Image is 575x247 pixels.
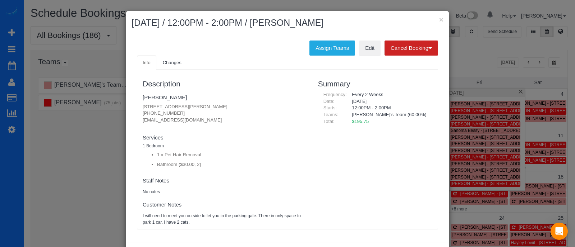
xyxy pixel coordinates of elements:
div: 12:00PM - 2:00PM [346,105,432,111]
p: [STREET_ADDRESS][PERSON_NAME] [PHONE_NUMBER] [EMAIL_ADDRESS][DOMAIN_NAME] [143,104,307,124]
a: Changes [157,56,187,70]
span: $195.75 [352,119,369,124]
button: × [439,16,443,23]
h4: Services [143,135,307,141]
li: 1 x Pet Hair Removal [157,152,307,158]
span: Teams: [323,112,339,117]
h4: Customer Notes [143,202,307,208]
a: Edit [359,41,381,56]
div: Every 2 Weeks [346,91,432,98]
pre: No notes [143,189,307,195]
span: Total: [323,119,335,124]
h3: Summary [318,80,432,88]
button: Cancel Booking [385,41,438,56]
span: Frequency: [323,92,347,97]
h3: Description [143,80,307,88]
span: Info [143,60,151,65]
h4: Staff Notes [143,178,307,184]
li: [PERSON_NAME]'s Team (60.00%) [352,111,427,118]
span: Date: [323,99,335,104]
span: Starts: [323,105,337,110]
a: Info [137,56,156,70]
button: Assign Teams [309,41,355,56]
pre: I will need to meet you outside to let you in the parking gate. There in only space to park 1 car... [143,213,307,225]
span: Changes [163,60,181,65]
div: Open Intercom Messenger [551,223,568,240]
div: [DATE] [346,98,432,105]
h2: [DATE] / 12:00PM - 2:00PM / [PERSON_NAME] [132,16,443,29]
a: [PERSON_NAME] [143,94,187,100]
h5: 1 Bedroom [143,144,307,148]
li: Bathroom ($30.00, 2) [157,161,307,168]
